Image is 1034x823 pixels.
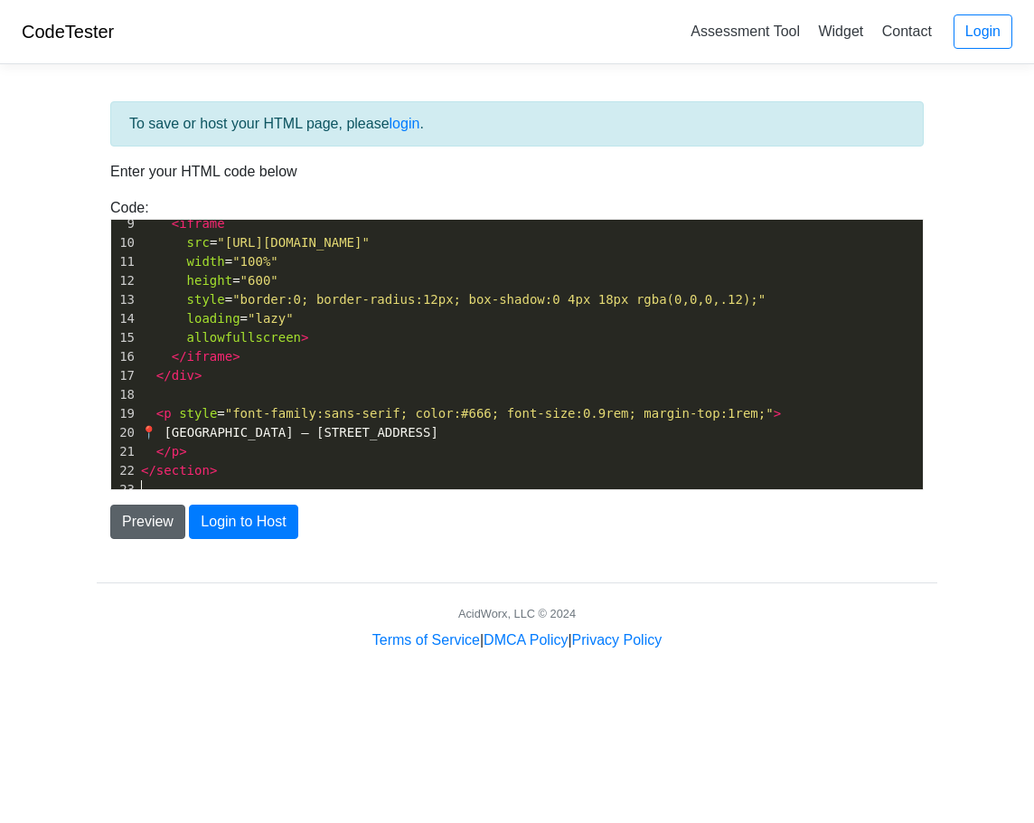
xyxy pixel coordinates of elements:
[811,16,870,46] a: Widget
[225,406,774,421] span: "font-family:sans-serif; color:#666; font-size:0.9rem; margin-top:1rem;"
[111,480,137,499] div: 23
[172,216,179,231] span: <
[179,444,186,459] span: >
[110,161,924,183] p: Enter your HTML code below
[187,330,301,345] span: allowfullscreen
[458,605,576,622] div: AcidWorx, LLC © 2024
[141,273,286,288] span: =
[189,505,297,539] button: Login to Host
[240,273,278,288] span: "600"
[187,311,240,326] span: loading
[390,116,420,131] a: login
[141,292,774,307] span: =
[111,309,137,328] div: 14
[141,406,781,421] span: =
[110,505,185,539] button: Preview
[111,233,137,252] div: 10
[111,461,137,480] div: 22
[110,101,924,147] div: To save or host your HTML page, please .
[111,271,137,290] div: 12
[210,463,217,478] span: >
[954,14,1012,49] a: Login
[683,16,807,46] a: Assessment Tool
[156,406,164,421] span: <
[301,330,308,345] span: >
[179,216,225,231] span: iframe
[217,235,370,250] span: "[URL][DOMAIN_NAME]"
[172,368,194,383] span: div
[875,16,939,46] a: Contact
[141,235,377,250] span: =
[774,406,781,421] span: >
[187,273,233,288] span: height
[111,214,137,233] div: 9
[22,22,114,42] a: CodeTester
[111,290,137,309] div: 13
[111,385,137,404] div: 18
[232,254,278,269] span: "100%"
[111,404,137,423] div: 19
[187,235,210,250] span: src
[111,442,137,461] div: 21
[172,444,179,459] span: p
[372,632,480,648] a: Terms of Service
[572,632,663,648] a: Privacy Policy
[172,349,187,364] span: </
[141,463,156,478] span: </
[141,425,438,440] span: 📍 [GEOGRAPHIC_DATA] – [STREET_ADDRESS]
[187,349,233,364] span: iframe
[372,629,662,651] div: | |
[97,197,937,490] div: Code:
[484,632,568,648] a: DMCA Policy
[232,292,766,307] span: "border:0; border-radius:12px; box-shadow:0 4px 18px rgba(0,0,0,.12);"
[156,444,172,459] span: </
[248,311,294,326] span: "lazy"
[187,292,225,307] span: style
[111,328,137,347] div: 15
[156,368,172,383] span: </
[141,254,286,269] span: =
[156,463,210,478] span: section
[111,423,137,442] div: 20
[141,311,301,326] span: =
[111,252,137,271] div: 11
[194,368,202,383] span: >
[111,366,137,385] div: 17
[179,406,217,421] span: style
[111,347,137,366] div: 16
[187,254,225,269] span: width
[164,406,171,421] span: p
[232,349,240,364] span: >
